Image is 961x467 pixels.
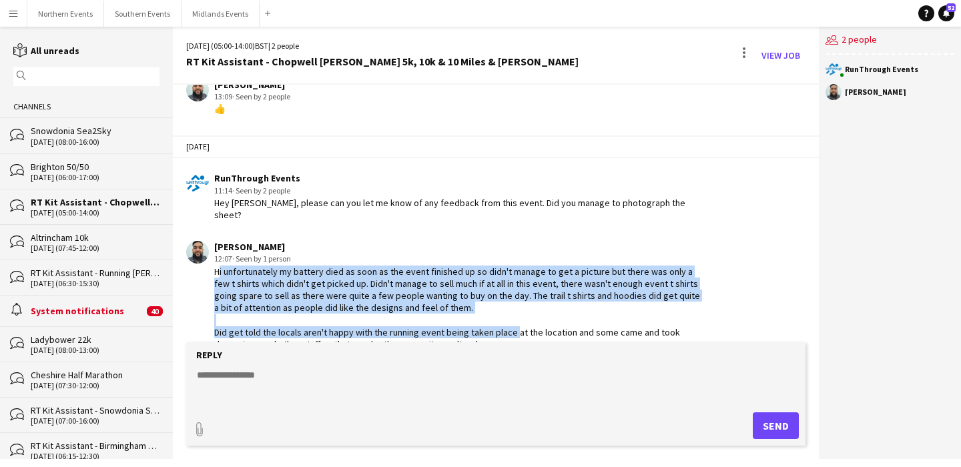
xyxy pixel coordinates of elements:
div: [PERSON_NAME] [214,79,290,91]
div: Brighton 50/50 [31,161,159,173]
div: RT Kit Assistant - Snowdonia Sea2Sky [31,404,159,416]
div: Hi unfortunately my battery died as soon as the event finished up so didn't manage to get a pictu... [214,266,703,350]
div: [DATE] (07:00-16:00) [31,416,159,426]
div: Snowdonia Sea2Sky [31,125,159,137]
div: [DATE] (07:30-12:00) [31,381,159,390]
div: [DATE] (06:15-12:30) [31,452,159,461]
div: 2 people [826,27,954,55]
a: All unreads [13,45,79,57]
button: Midlands Events [182,1,260,27]
div: [DATE] (05:00-14:00) | 2 people [186,40,579,52]
div: [DATE] (06:00-17:00) [31,173,159,182]
div: RunThrough Events [214,172,703,184]
div: RunThrough Events [845,65,918,73]
span: 52 [946,3,956,12]
div: Ladybower 22k [31,334,159,346]
div: 👍 [214,103,290,115]
div: 13:09 [214,91,290,103]
div: [PERSON_NAME] [845,88,906,96]
div: [DATE] (07:45-12:00) [31,244,159,253]
button: Northern Events [27,1,104,27]
div: Altrincham 10k [31,231,159,244]
div: [DATE] (08:00-16:00) [31,137,159,147]
a: View Job [756,45,806,66]
span: · Seen by 2 people [232,91,290,101]
div: [PERSON_NAME] [214,241,703,253]
div: Cheshire Half Marathon [31,369,159,381]
div: RT Kit Assistant - Birmingham Running Festival [31,440,159,452]
span: · Seen by 1 person [232,254,291,264]
span: 40 [147,306,163,316]
div: RT Kit Assistant - Chopwell [PERSON_NAME] 5k, 10k & 10 Miles & [PERSON_NAME] [31,196,159,208]
div: [DATE] [173,135,819,158]
button: Southern Events [104,1,182,27]
span: · Seen by 2 people [232,185,290,195]
div: 12:07 [214,253,703,265]
div: Hey [PERSON_NAME], please can you let me know of any feedback from this event. Did you manage to ... [214,197,703,221]
div: [DATE] (05:00-14:00) [31,208,159,217]
div: 11:14 [214,185,703,197]
div: System notifications [31,305,143,317]
label: Reply [196,349,222,361]
div: [DATE] (08:00-13:00) [31,346,159,355]
a: 52 [938,5,954,21]
span: BST [255,41,268,51]
div: [DATE] (06:30-15:30) [31,279,159,288]
div: RT Kit Assistant - Chopwell [PERSON_NAME] 5k, 10k & 10 Miles & [PERSON_NAME] [186,55,579,67]
button: Send [753,412,799,439]
div: RT Kit Assistant - Running [PERSON_NAME] Park Races & Duathlon [31,267,159,279]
